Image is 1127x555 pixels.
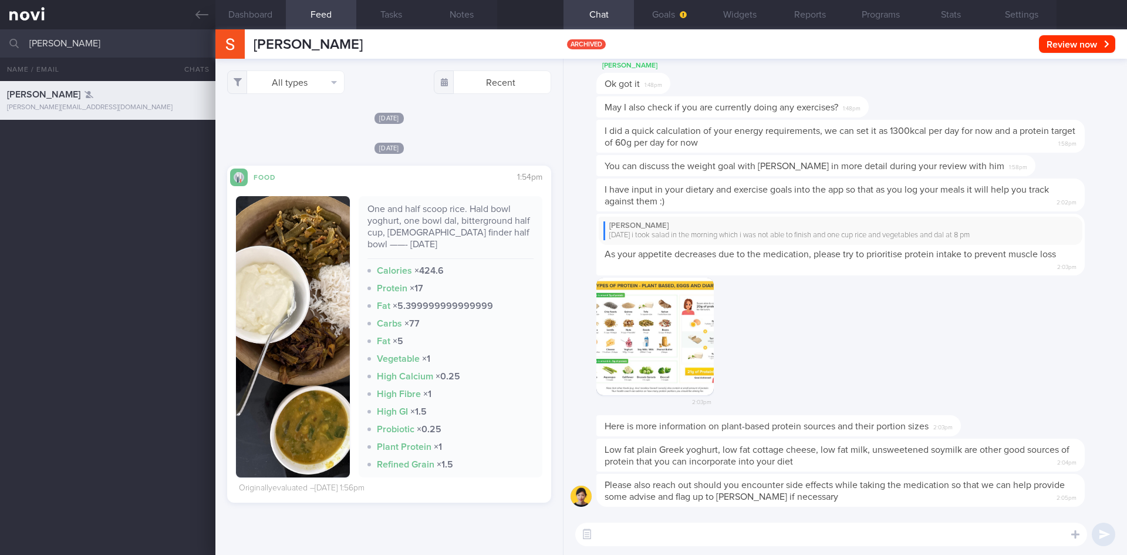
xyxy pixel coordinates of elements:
span: I did a quick calculation of your energy requirements, we can set it as 1300kcal per day for now ... [605,126,1075,147]
img: Photo by Charlotte Tan [596,278,714,395]
span: 2:03pm [692,395,711,406]
span: 2:05pm [1057,491,1077,502]
strong: × 77 [404,319,420,328]
button: All types [227,70,345,94]
img: One and half scoop rice. Hald bowl yoghurt, one bowl dal, bitterground half cup, ladies finder ha... [236,196,350,477]
div: [PERSON_NAME] [596,59,706,73]
span: 2:04pm [1057,456,1077,467]
span: May I also check if you are currently doing any exercises? [605,103,838,112]
strong: × 1.5 [410,407,427,416]
strong: × 0.25 [436,372,460,381]
strong: × 1 [434,442,442,452]
span: 2:03pm [933,421,953,432]
strong: Refined Grain [377,460,434,469]
div: [PERSON_NAME] [603,221,1078,231]
strong: × 1 [423,389,431,399]
span: 1:58pm [1009,160,1027,171]
span: Please also reach out should you encounter side effects while taking the medication so that we ca... [605,480,1065,502]
span: Ok got it [605,79,640,89]
strong: High Calcium [377,372,433,381]
strong: Fat [377,301,390,311]
span: [PERSON_NAME] [254,38,363,52]
span: As your appetite decreases due to the medication, please try to prioritise protein intake to prev... [605,250,1056,259]
span: 2:03pm [1057,260,1077,271]
span: archived [567,39,606,49]
span: 2:02pm [1057,196,1077,207]
span: [PERSON_NAME] [7,90,80,99]
span: 1:58pm [1058,137,1077,148]
div: Food [248,171,295,181]
strong: Protein [377,284,407,293]
div: [DATE] i took salad in the morning which i was not able to finish and one cup rice and vegetables... [603,231,1078,240]
strong: × 0.25 [417,425,441,434]
span: 1:48pm [645,78,662,89]
strong: Carbs [377,319,402,328]
span: I have input in your dietary and exercise goals into the app so that as you log your meals it wil... [605,185,1049,206]
span: You can discuss the weight goal with [PERSON_NAME] in more detail during your review with him [605,162,1004,171]
span: Here is more information on plant-based protein sources and their portion sizes [605,422,929,431]
div: [PERSON_NAME][EMAIL_ADDRESS][DOMAIN_NAME] [7,103,208,112]
strong: × 5.399999999999999 [393,301,493,311]
span: [DATE] [374,143,404,154]
strong: High Fibre [377,389,421,399]
span: 1:54pm [517,173,542,181]
strong: Probiotic [377,425,414,434]
strong: × 5 [393,337,403,346]
strong: × 424.6 [414,266,444,275]
strong: × 1.5 [437,460,453,469]
strong: Plant Protein [377,442,431,452]
span: Low fat plain Greek yoghurt, low fat cottage cheese, low fat milk, unsweetened soymilk are other ... [605,445,1069,466]
button: Review now [1039,35,1115,53]
strong: × 1 [422,354,430,364]
strong: High GI [377,407,408,416]
span: [DATE] [374,113,404,124]
strong: Calories [377,266,412,275]
strong: × 17 [410,284,423,293]
button: Chats [168,58,215,81]
div: Originally evaluated – [DATE] 1:56pm [239,483,365,494]
div: One and half scoop rice. Hald bowl yoghurt, one bowl dal, bitterground half cup, [DEMOGRAPHIC_DAT... [367,203,534,259]
strong: Fat [377,337,390,346]
strong: Vegetable [377,354,420,364]
span: 1:48pm [843,102,861,113]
